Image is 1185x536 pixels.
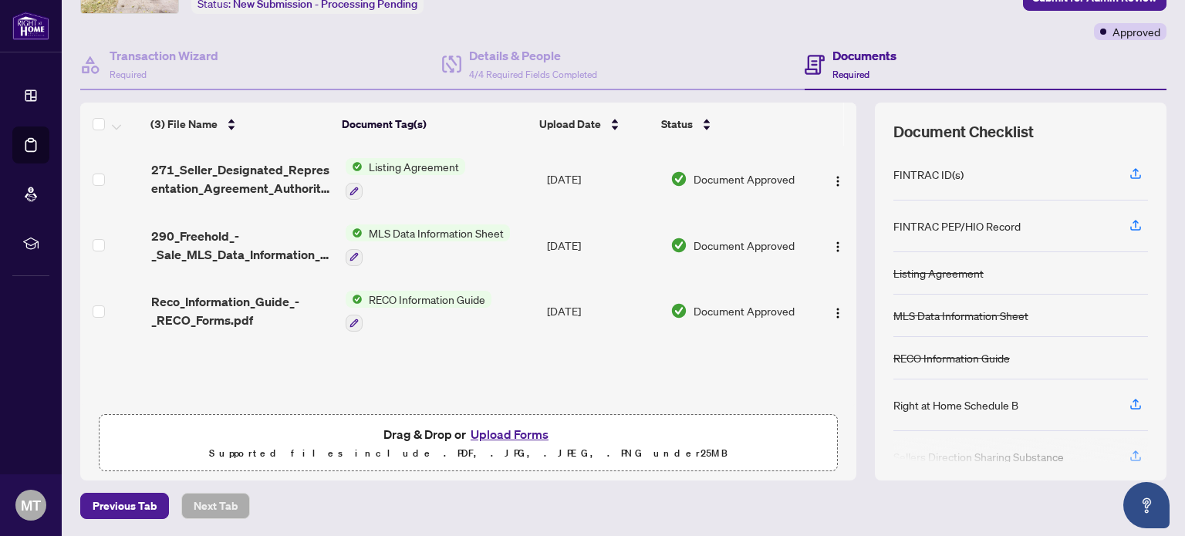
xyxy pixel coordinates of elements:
p: Supported files include .PDF, .JPG, .JPEG, .PNG under 25 MB [109,444,828,463]
div: Listing Agreement [893,265,984,281]
span: Document Checklist [893,121,1034,143]
span: Reco_Information_Guide_-_RECO_Forms.pdf [151,292,333,329]
div: FINTRAC PEP/HIO Record [893,217,1021,234]
span: MT [21,494,41,516]
img: Logo [832,175,844,187]
span: Approved [1112,23,1160,40]
span: Upload Date [539,116,601,133]
span: Required [832,69,869,80]
span: 4/4 Required Fields Completed [469,69,597,80]
button: Previous Tab [80,493,169,519]
span: Listing Agreement [363,158,465,175]
span: Drag & Drop or [383,424,553,444]
span: Document Approved [694,302,795,319]
img: logo [12,12,49,40]
span: Document Approved [694,170,795,187]
button: Status IconListing Agreement [346,158,465,200]
button: Status IconRECO Information Guide [346,291,491,332]
img: Logo [832,307,844,319]
th: Status [655,103,802,146]
button: Logo [825,167,850,191]
img: Status Icon [346,224,363,241]
span: Previous Tab [93,494,157,518]
img: Document Status [670,237,687,254]
div: MLS Data Information Sheet [893,307,1028,324]
div: Right at Home Schedule B [893,396,1018,413]
span: RECO Information Guide [363,291,491,308]
span: 290_Freehold_-_Sale_MLS_Data_Information_Form_-_PropTx-[PERSON_NAME].pdf [151,227,333,264]
td: [DATE] [541,212,664,278]
img: Status Icon [346,158,363,175]
div: RECO Information Guide [893,349,1010,366]
td: [DATE] [541,278,664,345]
h4: Details & People [469,46,597,65]
button: Status IconMLS Data Information Sheet [346,224,510,266]
img: Status Icon [346,291,363,308]
span: Required [110,69,147,80]
th: (3) File Name [144,103,336,146]
button: Logo [825,233,850,258]
button: Upload Forms [466,424,553,444]
span: Document Approved [694,237,795,254]
th: Document Tag(s) [336,103,533,146]
span: 271_Seller_Designated_Representation_Agreement_Authority_to_Offer_for_Sale_-_PropTx-[PERSON_NAME]... [151,160,333,197]
th: Upload Date [533,103,655,146]
td: [DATE] [541,146,664,212]
span: Drag & Drop orUpload FormsSupported files include .PDF, .JPG, .JPEG, .PNG under25MB [100,415,837,472]
div: FINTRAC ID(s) [893,166,964,183]
img: Document Status [670,302,687,319]
h4: Documents [832,46,896,65]
button: Logo [825,298,850,323]
button: Next Tab [181,493,250,519]
span: (3) File Name [150,116,218,133]
img: Document Status [670,170,687,187]
button: Open asap [1123,482,1170,528]
span: MLS Data Information Sheet [363,224,510,241]
span: Status [661,116,693,133]
img: Logo [832,241,844,253]
h4: Transaction Wizard [110,46,218,65]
